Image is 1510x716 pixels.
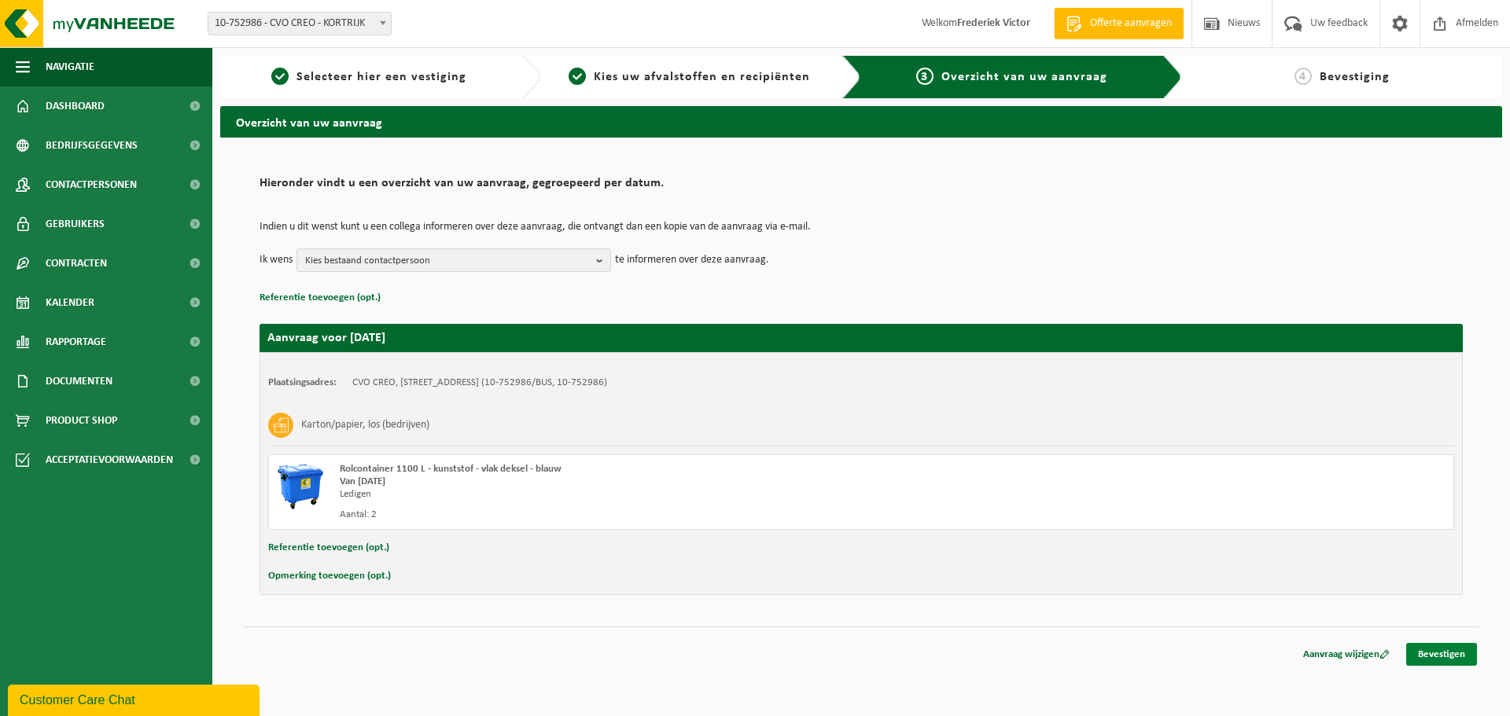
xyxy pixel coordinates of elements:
span: Rolcontainer 1100 L - kunststof - vlak deksel - blauw [340,464,562,474]
a: 2Kies uw afvalstoffen en recipiënten [549,68,830,86]
span: 1 [271,68,289,85]
span: Rapportage [46,322,106,362]
span: 3 [916,68,934,85]
span: Kies uw afvalstoffen en recipiënten [594,71,810,83]
a: 1Selecteer hier een vestiging [228,68,510,86]
button: Referentie toevoegen (opt.) [260,288,381,308]
span: Acceptatievoorwaarden [46,440,173,479]
span: 10-752986 - CVO CREO - KORTRIJK [208,12,392,35]
td: CVO CREO, [STREET_ADDRESS] (10-752986/BUS, 10-752986) [352,376,607,389]
span: Contracten [46,244,107,283]
button: Referentie toevoegen (opt.) [268,538,389,558]
span: Dashboard [46,86,105,126]
strong: Frederiek Victor [957,17,1030,29]
span: Selecteer hier een vestiging [296,71,466,83]
strong: Plaatsingsadres: [268,377,337,387]
h2: Hieronder vindt u een overzicht van uw aanvraag, gegroepeerd per datum. [260,177,1463,198]
strong: Aanvraag voor [DATE] [267,332,385,344]
span: Product Shop [46,401,117,440]
a: Bevestigen [1406,643,1477,666]
span: Offerte aanvragen [1086,16,1176,31]
span: Navigatie [46,47,94,86]
p: te informeren over deze aanvraag. [615,248,769,272]
span: 4 [1295,68,1312,85]
span: Kies bestaand contactpersoon [305,249,590,273]
h2: Overzicht van uw aanvraag [220,106,1502,137]
span: Bedrijfsgegevens [46,126,138,165]
span: Contactpersonen [46,165,137,204]
a: Aanvraag wijzigen [1291,643,1401,666]
span: Bevestiging [1320,71,1390,83]
span: 2 [569,68,586,85]
iframe: chat widget [8,681,263,716]
button: Opmerking toevoegen (opt.) [268,566,391,586]
div: Ledigen [340,488,924,501]
img: WB-1100-HPE-BE-01.png [277,463,324,510]
p: Indien u dit wenst kunt u een collega informeren over deze aanvraag, die ontvangt dan een kopie v... [260,222,1463,233]
span: 10-752986 - CVO CREO - KORTRIJK [208,13,391,35]
strong: Van [DATE] [340,476,385,487]
span: Kalender [46,283,94,322]
div: Aantal: 2 [340,509,924,521]
button: Kies bestaand contactpersoon [296,248,611,272]
span: Documenten [46,362,112,401]
h3: Karton/papier, los (bedrijven) [301,413,429,438]
span: Gebruikers [46,204,105,244]
p: Ik wens [260,248,293,272]
a: Offerte aanvragen [1054,8,1184,39]
span: Overzicht van uw aanvraag [941,71,1107,83]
